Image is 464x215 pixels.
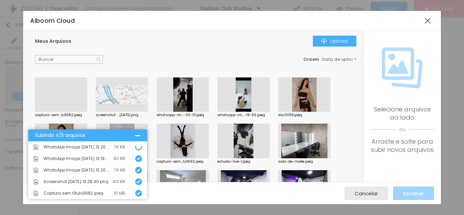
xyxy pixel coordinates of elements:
img: Icone [96,57,101,62]
div: captura-sem...lo3692.jpeg [157,160,209,163]
div: captura-sem...lo3682.jpeg [35,113,87,117]
div: Subindo 4/5 arquivos [35,133,135,138]
div: : [303,57,356,61]
span: Screenshot [DATE] 13.28.40.png [43,180,108,184]
img: Icone [33,168,38,173]
span: WhatsApp Image [DATE] 13.20.01.jpeg [43,145,110,149]
div: 90 KB [113,157,125,161]
div: 76 KB [114,168,125,172]
span: ou [370,122,434,138]
span: Meus Arquivos [35,38,71,44]
img: Icone [137,191,141,195]
img: Icone [137,180,141,184]
span: WhatsApp Image [DATE] 13.19.55.jpeg [43,157,110,161]
img: Icone [137,157,141,161]
div: screenshot-...[DATE].png [96,113,148,117]
div: Upload [321,38,348,44]
button: IconeUpload [313,36,356,47]
button: Cancelar [344,186,388,200]
span: Captura sem título3682.jpeg [43,191,103,195]
img: Icone [33,156,38,161]
div: 10 MB [114,191,125,195]
div: 412 KB [112,180,125,184]
img: Icone [321,38,327,44]
div: 76 KB [114,145,125,149]
input: Buscar [35,55,103,64]
span: Escolher [403,191,424,196]
div: Selecione arquivos ao lado Arraste e solte para subir novos arquivos [370,105,434,154]
span: Cancelar [355,191,378,196]
span: Data de upload [322,57,357,61]
img: Icone [382,48,423,88]
span: WhatsApp Image [DATE] 13.20.01.jpeg [43,168,110,172]
div: dsc00114.jpeg [278,113,331,117]
img: Icone [137,168,141,172]
span: Alboom Cloud [30,17,75,25]
div: sala-de-make.jpeg [278,160,331,163]
img: Icone [33,191,38,196]
span: Ordem [303,56,319,62]
button: Escolher [393,186,434,200]
div: whatsapp-im...-19-55.jpeg [217,113,270,117]
img: Icone [33,145,38,150]
div: whatsapp-im...-20-01.jpeg [157,113,209,117]
img: Icone [33,179,38,184]
div: estudio-live-1.jpeg [217,160,270,163]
